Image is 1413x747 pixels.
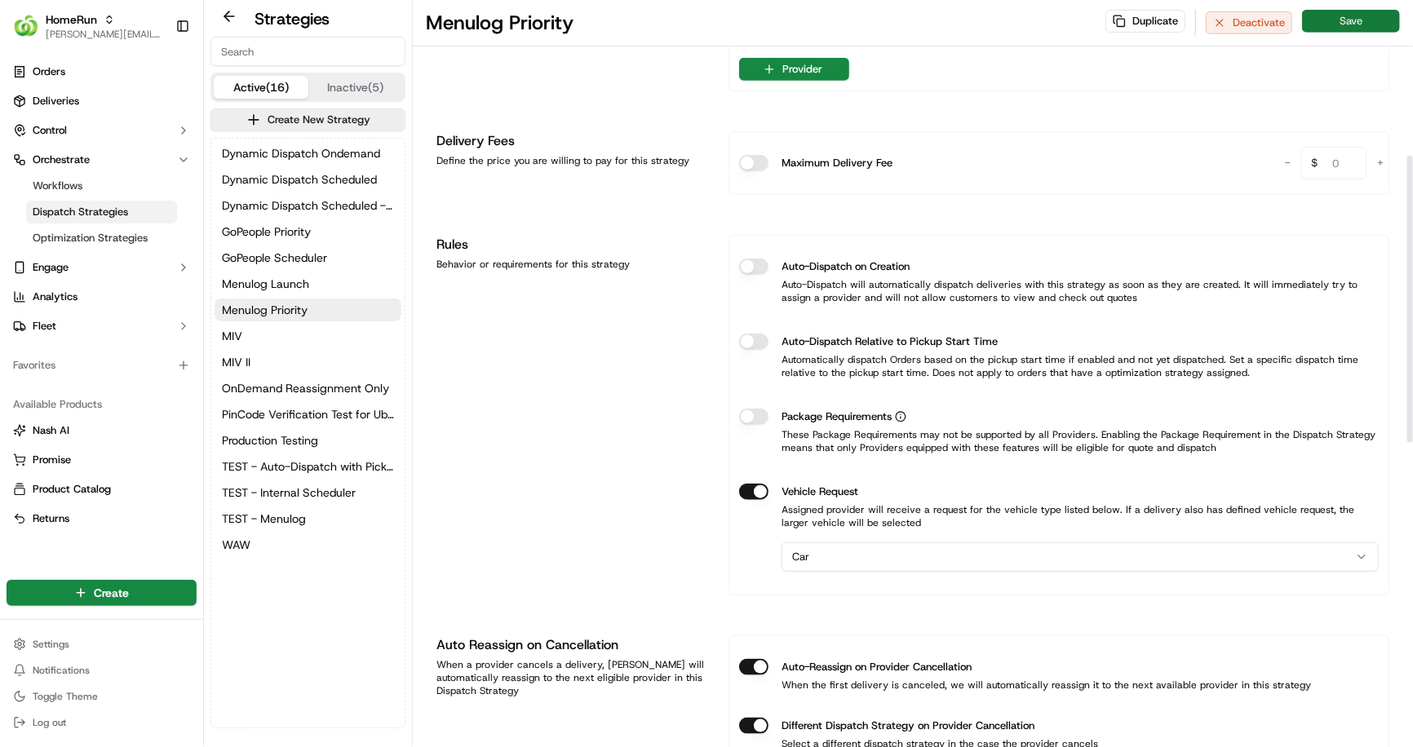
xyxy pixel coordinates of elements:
span: MIV [222,328,242,344]
button: GoPeople Scheduler [215,246,401,269]
img: Nash [16,15,49,48]
span: Log out [33,716,66,729]
span: • [135,252,141,265]
a: Returns [13,511,190,526]
span: Engage [33,260,69,275]
span: Knowledge Base [33,364,125,380]
button: See all [253,208,297,228]
button: [PERSON_NAME][EMAIL_ADDRESS][DOMAIN_NAME] [46,28,162,41]
button: Provider [739,58,849,81]
div: We're available if you need us! [73,171,224,184]
span: GoPeople Scheduler [222,250,327,266]
h1: Auto Reassign on Cancellation [436,635,709,655]
p: Welcome 👋 [16,64,297,91]
h1: Menulog Priority [426,10,574,36]
input: Got a question? Start typing here... [42,104,294,122]
button: Product Catalog [7,476,197,502]
div: Behavior or requirements for this strategy [436,258,709,271]
span: Optimization Strategies [33,231,148,245]
button: Nash AI [7,418,197,444]
div: Past conversations [16,211,109,224]
button: Start new chat [277,160,297,179]
label: Vehicle Request [782,484,858,500]
span: Deliveries [33,94,79,108]
button: Engage [7,254,197,281]
span: GoPeople Priority [222,223,311,240]
div: 💻 [138,365,151,378]
span: Analytics [33,290,78,304]
span: Dynamic Dispatch Ondemand [222,145,380,161]
span: MIV II [222,354,250,370]
a: Dispatch Strategies [26,201,177,223]
button: Production Testing [215,429,401,452]
span: Returns [33,511,69,526]
button: Duplicate [1105,10,1185,33]
button: WAW [215,533,401,556]
button: Menulog Launch [215,272,401,295]
span: Nash AI [33,423,69,438]
a: 💻API Documentation [131,357,268,387]
button: Create New Strategy [210,108,405,131]
button: Save [1302,10,1400,33]
button: Deactivate [1206,11,1292,34]
a: Orders [7,59,197,85]
div: When a provider cancels a delivery, [PERSON_NAME] will automatically reassign to the next eligibl... [436,658,709,697]
button: MIV II [215,351,401,373]
h1: Delivery Fees [436,131,709,151]
span: PinCode Verification Test for Uber Preferred Vendor [222,406,394,422]
button: TEST - Menulog [215,507,401,530]
span: Menulog Priority [222,302,308,318]
span: Menulog Launch [222,276,309,292]
span: [DATE] [144,296,178,309]
button: Promise [7,447,197,473]
span: TEST - Menulog [222,511,306,527]
img: 1736555255976-a54dd68f-1ca7-489b-9aae-adbdc363a1c4 [33,253,46,266]
span: • [135,296,141,309]
button: Notifications [7,659,197,682]
a: 📗Knowledge Base [10,357,131,387]
button: Package Requirements [895,411,906,422]
label: Auto-Dispatch on Creation [782,259,910,275]
img: 1736555255976-a54dd68f-1ca7-489b-9aae-adbdc363a1c4 [33,297,46,310]
span: Pylon [162,404,197,416]
p: When the first delivery is canceled, we will automatically reassign it to the next available prov... [739,678,1311,692]
a: OnDemand Reassignment Only [215,377,401,400]
input: Search [210,37,405,66]
a: Product Catalog [13,482,190,497]
button: Active (16) [214,76,308,99]
p: Auto-Dispatch will automatically dispatch deliveries with this strategy as soon as they are creat... [739,278,1379,304]
a: TEST - Auto-Dispatch with Pickup Start Time [215,455,401,478]
h2: Strategies [255,7,330,30]
p: Assigned provider will receive a request for the vehicle type listed below. If a delivery also ha... [739,503,1379,529]
span: Dispatch Strategies [33,205,128,219]
span: Workflows [33,179,82,193]
button: Dynamic Dispatch Scheduled - Auto Dispatch Relative to PST [215,194,401,217]
button: Orchestrate [7,147,197,173]
span: [PERSON_NAME] [51,252,132,265]
button: PinCode Verification Test for Uber Preferred Vendor [215,403,401,426]
span: Settings [33,638,69,651]
span: [PERSON_NAME] [51,296,132,309]
button: Inactive (5) [308,76,403,99]
span: Orders [33,64,65,79]
div: 📗 [16,365,29,378]
span: $ [1304,149,1324,182]
span: Notifications [33,664,90,677]
button: HomeRunHomeRun[PERSON_NAME][EMAIL_ADDRESS][DOMAIN_NAME] [7,7,169,46]
h1: Rules [436,235,709,254]
button: GoPeople Priority [215,220,401,243]
a: Analytics [7,284,197,310]
a: Nash AI [13,423,190,438]
a: Promise [13,453,190,467]
button: Dynamic Dispatch Ondemand [215,142,401,165]
a: Dynamic Dispatch Scheduled [215,168,401,191]
button: TEST - Internal Scheduler [215,481,401,504]
img: Asif Zaman Khan [16,236,42,263]
button: Log out [7,711,197,734]
label: Auto-Dispatch Relative to Pickup Start Time [782,334,998,350]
